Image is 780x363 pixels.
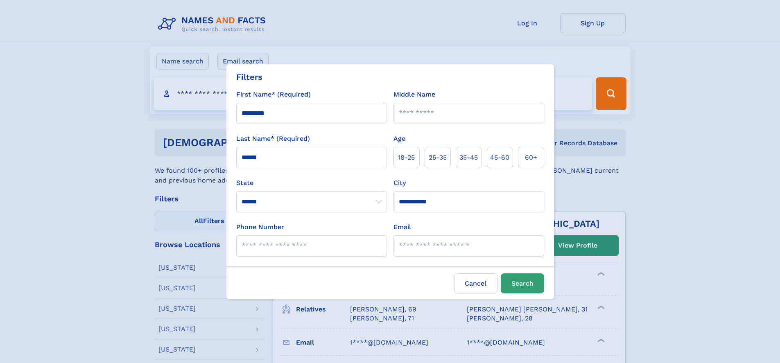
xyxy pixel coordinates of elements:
[454,273,497,293] label: Cancel
[393,134,405,144] label: Age
[398,153,415,162] span: 18‑25
[501,273,544,293] button: Search
[393,222,411,232] label: Email
[236,71,262,83] div: Filters
[236,178,387,188] label: State
[459,153,478,162] span: 35‑45
[393,178,406,188] label: City
[490,153,509,162] span: 45‑60
[525,153,537,162] span: 60+
[393,90,435,99] label: Middle Name
[429,153,447,162] span: 25‑35
[236,90,311,99] label: First Name* (Required)
[236,134,310,144] label: Last Name* (Required)
[236,222,284,232] label: Phone Number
